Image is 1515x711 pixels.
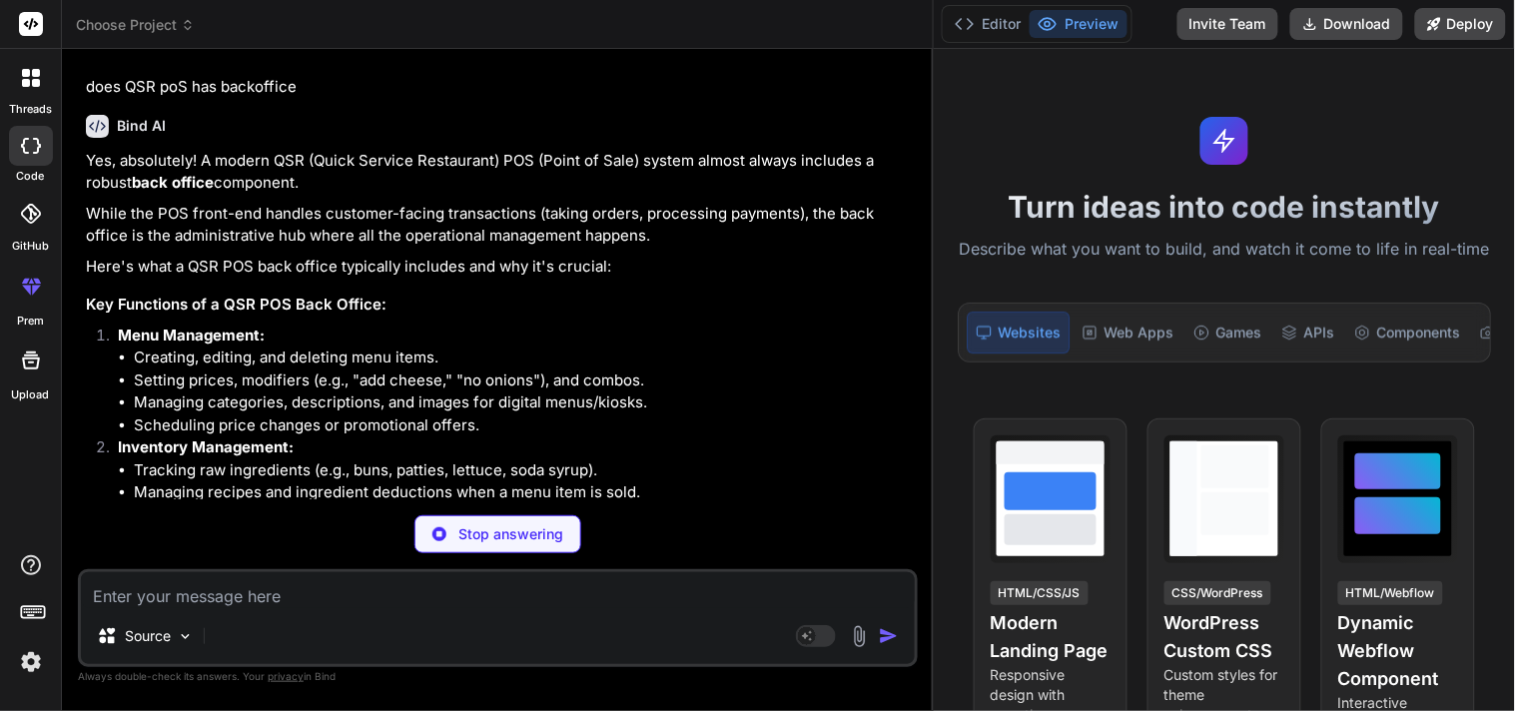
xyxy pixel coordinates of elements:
div: HTML/CSS/JS [991,581,1089,605]
div: CSS/WordPress [1164,581,1271,605]
label: code [17,168,45,185]
label: prem [17,313,44,330]
li: Creating, editing, and deleting menu items. [134,347,914,369]
li: Managing categories, descriptions, and images for digital menus/kiosks. [134,391,914,414]
img: settings [14,645,48,679]
li: Scheduling price changes or promotional offers. [134,414,914,437]
p: Here's what a QSR POS back office typically includes and why it's crucial: [86,256,914,279]
p: does QSR poS has backoffice [86,76,914,99]
div: HTML/Webflow [1338,581,1443,605]
img: attachment [848,625,871,648]
div: Websites [967,312,1070,354]
div: APIs [1273,312,1342,354]
div: Web Apps [1074,312,1181,354]
p: Source [125,626,171,646]
li: Managing recipes and ingredient deductions when a menu item is sold. [134,481,914,504]
strong: back office [132,173,214,192]
button: Editor [947,10,1030,38]
button: Invite Team [1177,8,1278,40]
p: Yes, absolutely! A modern QSR (Quick Service Restaurant) POS (Point of Sale) system almost always... [86,150,914,195]
p: Describe what you want to build, and watch it come to life in real-time [946,237,1503,263]
label: GitHub [12,238,49,255]
li: Tracking raw ingredients (e.g., buns, patties, lettuce, soda syrup). [134,459,914,482]
button: Download [1290,8,1403,40]
h4: Dynamic Webflow Component [1338,609,1458,693]
h1: Turn ideas into code instantly [946,189,1503,225]
h4: WordPress Custom CSS [1164,609,1284,665]
img: Pick Models [177,628,194,645]
label: threads [9,101,52,118]
h4: Modern Landing Page [991,609,1111,665]
span: privacy [268,670,304,682]
button: Preview [1030,10,1128,38]
strong: Menu Management: [118,326,265,345]
strong: Inventory Management: [118,437,294,456]
button: Deploy [1415,8,1506,40]
label: Upload [12,386,50,403]
img: icon [879,626,899,646]
div: Components [1346,312,1468,354]
div: Games [1185,312,1269,354]
h6: Bind AI [117,116,166,136]
li: Setting prices, modifiers (e.g., "add cheese," "no onions"), and combos. [134,369,914,392]
span: Choose Project [76,15,195,35]
h3: Key Functions of a QSR POS Back Office: [86,294,914,317]
p: Stop answering [458,524,563,544]
p: While the POS front-end handles customer-facing transactions (taking orders, processing payments)... [86,203,914,248]
p: Always double-check its answers. Your in Bind [78,667,918,686]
